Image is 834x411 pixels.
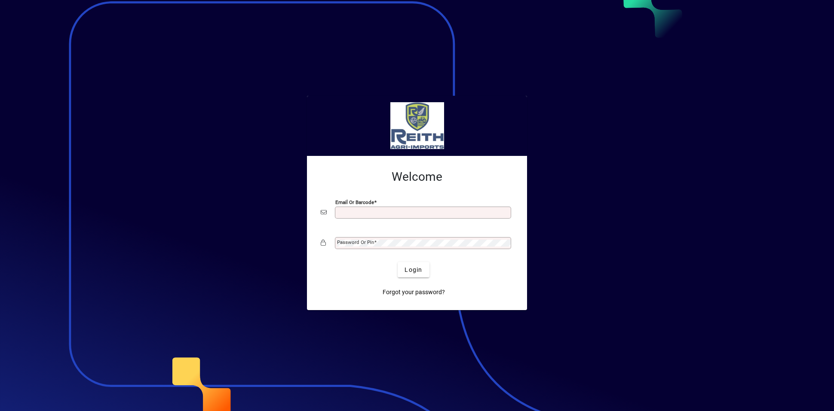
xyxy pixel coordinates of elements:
[383,288,445,297] span: Forgot your password?
[398,262,429,277] button: Login
[405,265,422,274] span: Login
[337,239,374,245] mat-label: Password or Pin
[321,170,513,184] h2: Welcome
[379,284,448,300] a: Forgot your password?
[335,199,374,205] mat-label: Email or Barcode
